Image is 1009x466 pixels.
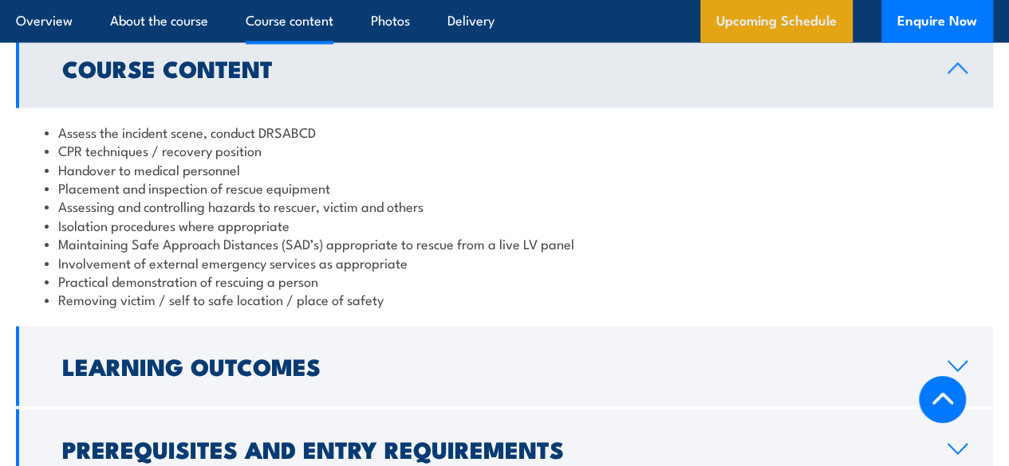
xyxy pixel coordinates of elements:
[16,29,993,108] a: Course Content
[45,216,964,234] li: Isolation procedures where appropriate
[45,197,964,215] li: Assessing and controlling hazards to rescuer, victim and others
[45,123,964,141] li: Assess the incident scene, conduct DRSABCD
[62,355,922,376] h2: Learning Outcomes
[45,290,964,308] li: Removing victim / self to safe location / place of safety
[62,57,922,78] h2: Course Content
[45,160,964,178] li: Handover to medical personnel
[16,327,993,406] a: Learning Outcomes
[45,141,964,159] li: CPR techniques / recovery position
[45,178,964,197] li: Placement and inspection of rescue equipment
[45,272,964,290] li: Practical demonstration of rescuing a person
[62,438,922,459] h2: Prerequisites and Entry Requirements
[45,253,964,272] li: Involvement of external emergency services as appropriate
[45,234,964,253] li: Maintaining Safe Approach Distances (SAD’s) appropriate to rescue from a live LV panel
